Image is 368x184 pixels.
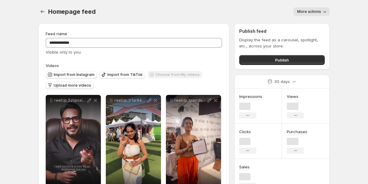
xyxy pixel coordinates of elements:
span: Homepage feed [48,8,95,15]
span: More actions [297,9,321,14]
span: Visible only to you. [46,50,82,54]
p: Display the feed as a carousel, spotlight, etc., across your store. [239,37,325,49]
p: reelUp_tparrdsjzpj1753523758451_original [174,98,206,103]
button: Import from TikTok [99,71,145,78]
p: 30 days [274,78,290,84]
p: reelUp_5zlqioxivpj1755251507371_medium [54,98,86,103]
button: Settings [38,7,47,16]
h3: Sales [239,164,250,170]
p: reelUp_tr1ar845kk1753523758451_original [114,98,146,103]
span: Videos [46,63,59,68]
span: Publish [275,57,289,63]
span: Import from TikTok [107,72,143,77]
button: More actions [293,7,330,16]
button: Publish [239,55,325,65]
button: Import from Instagram [46,71,97,78]
h2: Publish feed [239,28,325,34]
span: Upload more videos [54,83,91,88]
h3: Purchases [287,129,307,135]
button: Upload more videos [46,82,94,89]
span: Feed name [46,31,67,36]
h3: Views [287,93,298,100]
h3: Clicks [239,129,251,135]
span: Import from Instagram [54,72,94,77]
h3: Impressions [239,93,262,100]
